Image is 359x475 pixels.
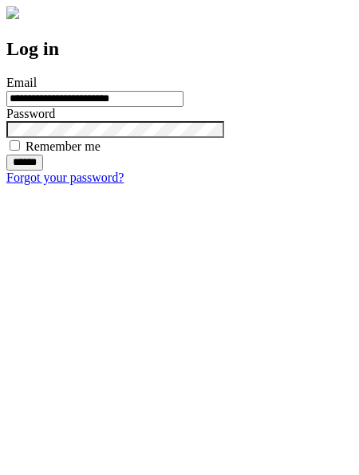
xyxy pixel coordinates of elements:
[6,76,37,89] label: Email
[26,139,101,153] label: Remember me
[6,171,124,184] a: Forgot your password?
[6,6,19,19] img: logo-4e3dc11c47720685a147b03b5a06dd966a58ff35d612b21f08c02c0306f2b779.png
[6,107,55,120] label: Password
[6,38,353,60] h2: Log in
